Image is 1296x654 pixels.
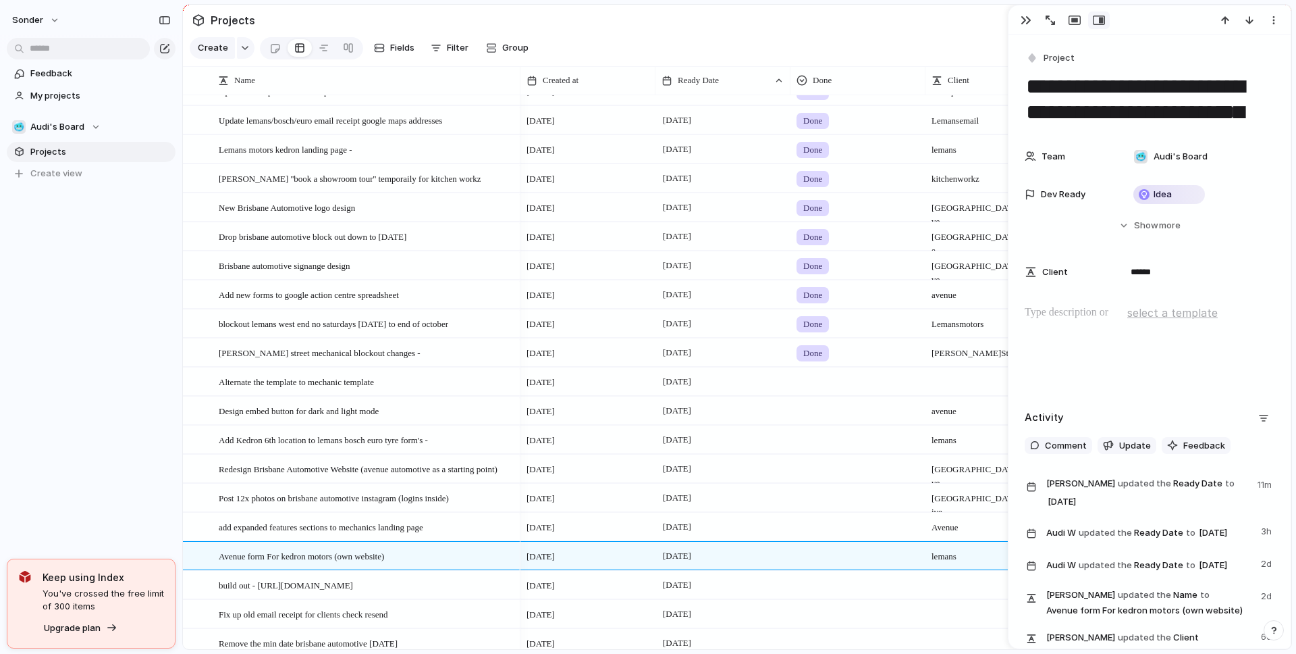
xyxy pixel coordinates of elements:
[659,577,695,593] span: [DATE]
[1186,526,1195,540] span: to
[198,41,228,55] span: Create
[1042,150,1065,163] span: Team
[219,461,497,476] span: Redesign Brisbane Automotive Website (avenue automotive as a starting point)
[1079,559,1132,572] span: updated the
[219,403,379,418] span: Design embed button for dark and light mode
[30,89,171,103] span: My projects
[1134,219,1158,232] span: Show
[526,492,555,505] span: [DATE]
[1046,587,1253,618] span: Name Avenue form For kedron motors (own website)
[1162,437,1231,455] button: Feedback
[926,107,1060,128] span: Lemans email
[526,405,555,418] span: [DATE]
[1258,476,1274,492] span: 11m
[1045,439,1087,453] span: Comment
[526,434,555,447] span: [DATE]
[526,579,555,593] span: [DATE]
[369,37,420,59] button: Fields
[803,318,822,331] span: Done
[803,288,822,302] span: Done
[30,67,171,80] span: Feedback
[40,619,122,638] button: Upgrade plan
[1186,559,1195,572] span: to
[190,37,235,59] button: Create
[659,170,695,186] span: [DATE]
[948,74,969,87] span: Client
[12,120,26,134] div: 🥶
[803,172,822,186] span: Done
[1261,522,1274,538] span: 3h
[44,622,101,635] span: Upgrade plan
[1044,51,1075,65] span: Project
[447,41,468,55] span: Filter
[234,74,255,87] span: Name
[7,142,175,162] a: Projects
[659,257,695,274] span: [DATE]
[219,316,448,331] span: blockout lemans west end no saturdays [DATE] to end of october
[926,194,1060,228] span: [GEOGRAPHIC_DATA] automotive
[1046,559,1076,572] span: Audi W
[1046,522,1253,543] span: Ready Date
[219,374,374,389] span: Alternate the template to mechanic template
[1042,266,1068,279] span: Client
[1046,631,1115,645] span: [PERSON_NAME]
[678,74,719,87] span: Ready Date
[7,163,175,184] button: Create view
[526,521,555,534] span: [DATE]
[526,172,555,186] span: [DATE]
[526,376,555,389] span: [DATE]
[659,228,695,245] span: [DATE]
[659,199,695,216] span: [DATE]
[219,141,352,157] span: Lemans motors kedron landing page -
[1225,477,1235,490] span: to
[1046,588,1115,602] span: [PERSON_NAME]
[526,550,555,563] span: [DATE]
[926,455,1060,490] span: [GEOGRAPHIC_DATA] automotive
[659,461,695,477] span: [DATE]
[543,74,578,87] span: Created at
[208,8,258,32] span: Projects
[1046,477,1115,490] span: [PERSON_NAME]
[12,14,43,27] span: sonder
[479,37,535,59] button: Group
[1183,439,1225,453] span: Feedback
[926,484,1060,519] span: [GEOGRAPHIC_DATA] Automotive
[659,519,695,535] span: [DATE]
[7,86,175,106] a: My projects
[1118,631,1171,645] span: updated the
[219,170,481,186] span: [PERSON_NAME] ''book a showroom tour'' temporaily for kitchen workz
[659,345,695,361] span: [DATE]
[659,606,695,622] span: [DATE]
[926,426,1060,447] span: lemans
[526,347,555,360] span: [DATE]
[1261,628,1274,644] span: 6d
[219,199,355,215] span: New Brisbane Automotive logo design
[659,548,695,564] span: [DATE]
[1119,439,1151,453] span: Update
[926,310,1060,331] span: Lemans motors
[526,288,555,302] span: [DATE]
[219,519,423,534] span: add expanded features sections to mechanics landing page
[425,37,474,59] button: Filter
[1154,150,1208,163] span: Audi's Board
[219,577,353,593] span: build out - [URL][DOMAIN_NAME]
[526,114,555,128] span: [DATE]
[30,120,84,134] span: Audi's Board
[803,259,822,273] span: Done
[526,637,555,651] span: [DATE]
[1261,555,1274,571] span: 2d
[659,286,695,303] span: [DATE]
[659,141,695,157] span: [DATE]
[30,167,82,180] span: Create view
[1025,410,1064,426] h2: Activity
[1195,557,1231,574] span: [DATE]
[1195,525,1231,541] span: [DATE]
[219,548,384,563] span: Avenue form For kedron motors (own website)
[1044,494,1080,510] span: [DATE]
[43,587,164,613] span: You've crossed the free limit of 300 items
[926,513,1060,534] span: Avenue
[926,339,1060,360] span: [PERSON_NAME] Street
[659,112,695,128] span: [DATE]
[526,259,555,273] span: [DATE]
[659,403,695,419] span: [DATE]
